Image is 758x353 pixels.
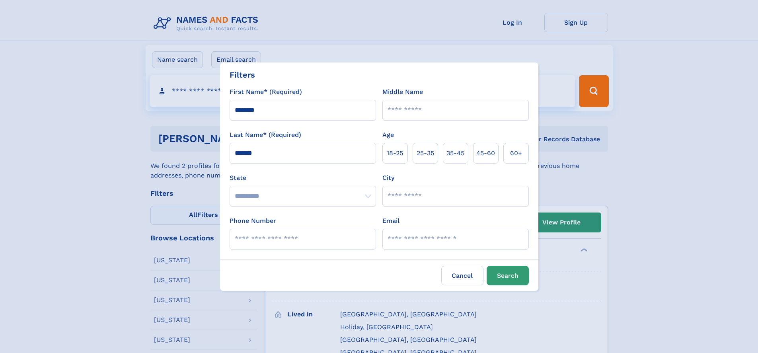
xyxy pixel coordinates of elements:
span: 35‑45 [446,148,464,158]
span: 60+ [510,148,522,158]
label: State [230,173,376,183]
label: Last Name* (Required) [230,130,301,140]
span: 25‑35 [417,148,434,158]
label: Phone Number [230,216,276,226]
label: First Name* (Required) [230,87,302,97]
div: Filters [230,69,255,81]
label: Cancel [441,266,483,285]
span: 18‑25 [387,148,403,158]
button: Search [487,266,529,285]
label: City [382,173,394,183]
label: Age [382,130,394,140]
label: Middle Name [382,87,423,97]
label: Email [382,216,399,226]
span: 45‑60 [476,148,495,158]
